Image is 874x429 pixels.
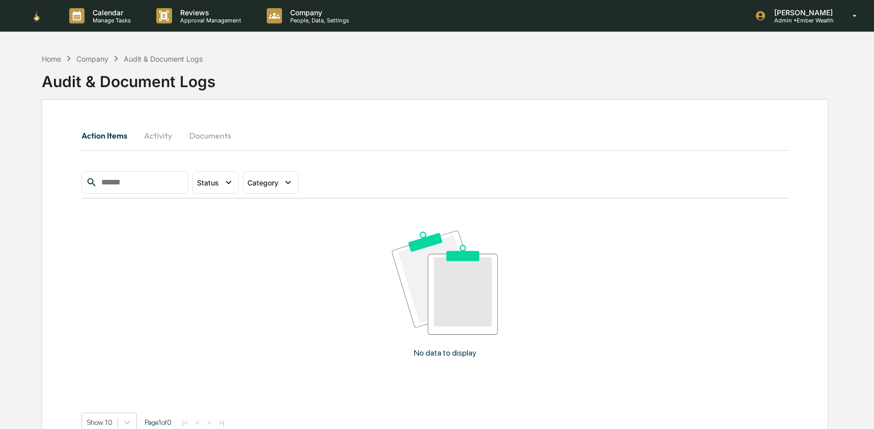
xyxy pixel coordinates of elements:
[76,55,108,63] div: Company
[179,418,191,427] button: |<
[282,8,354,17] p: Company
[204,418,214,427] button: >
[766,17,838,24] p: Admin • Ember Wealth
[197,178,219,187] span: Status
[282,17,354,24] p: People, Data, Settings
[24,9,49,23] img: logo
[247,178,278,187] span: Category
[192,418,203,427] button: <
[172,17,246,24] p: Approval Management
[414,348,476,358] p: No data to display
[216,418,228,427] button: >|
[181,123,239,148] button: Documents
[81,123,788,148] div: secondary tabs example
[42,64,215,91] div: Audit & Document Logs
[84,8,136,17] p: Calendar
[392,231,498,334] img: No data
[766,8,838,17] p: [PERSON_NAME]
[81,123,135,148] button: Action Items
[172,8,246,17] p: Reviews
[42,55,61,63] div: Home
[135,123,181,148] button: Activity
[124,55,203,63] div: Audit & Document Logs
[145,418,172,426] span: Page 1 of 0
[84,17,136,24] p: Manage Tasks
